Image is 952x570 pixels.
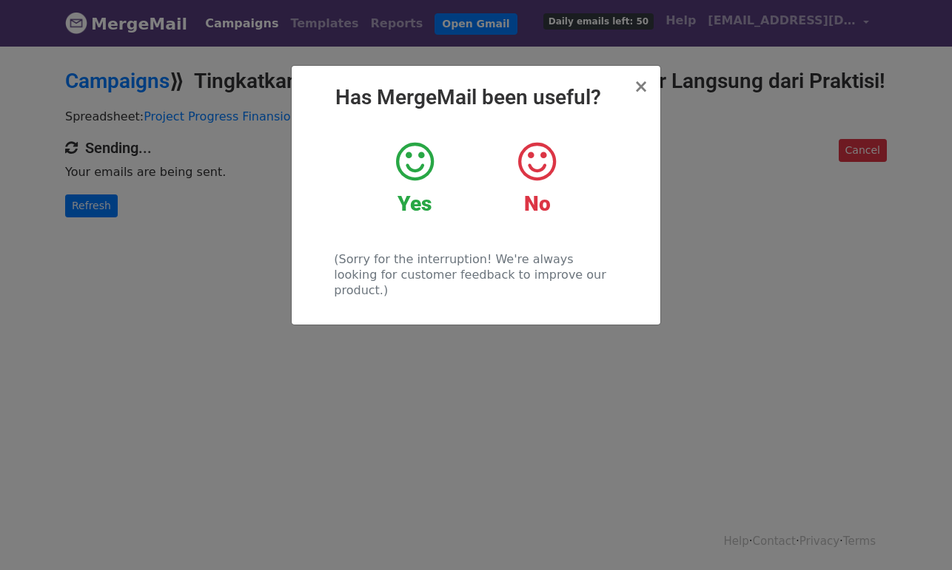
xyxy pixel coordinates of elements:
strong: No [524,191,551,216]
span: × [634,76,648,97]
a: Yes [365,140,465,217]
a: No [487,140,587,217]
h2: Has MergeMail been useful? [304,85,648,110]
strong: Yes [398,191,432,216]
button: Close [634,78,648,95]
p: (Sorry for the interruption! We're always looking for customer feedback to improve our product.) [334,251,617,298]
